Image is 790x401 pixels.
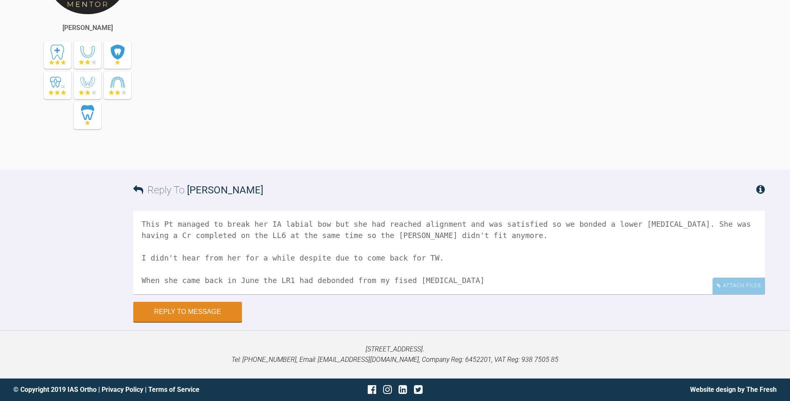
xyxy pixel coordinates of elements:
div: [PERSON_NAME] [62,23,113,33]
h3: Reply To [133,182,263,198]
div: © Copyright 2019 IAS Ortho | | [13,384,268,395]
button: Reply to Message [133,302,242,322]
p: [STREET_ADDRESS]. Tel: [PHONE_NUMBER], Email: [EMAIL_ADDRESS][DOMAIN_NAME], Company Reg: 6452201,... [13,344,777,365]
textarea: Hi [PERSON_NAME] This Pt managed to break her IA labial bow but she had reached alignment and was... [133,211,765,294]
a: Privacy Policy [102,386,143,393]
div: Attach Files [713,278,765,294]
span: [PERSON_NAME] [187,184,263,196]
a: Terms of Service [148,386,199,393]
a: Website design by The Fresh [690,386,777,393]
